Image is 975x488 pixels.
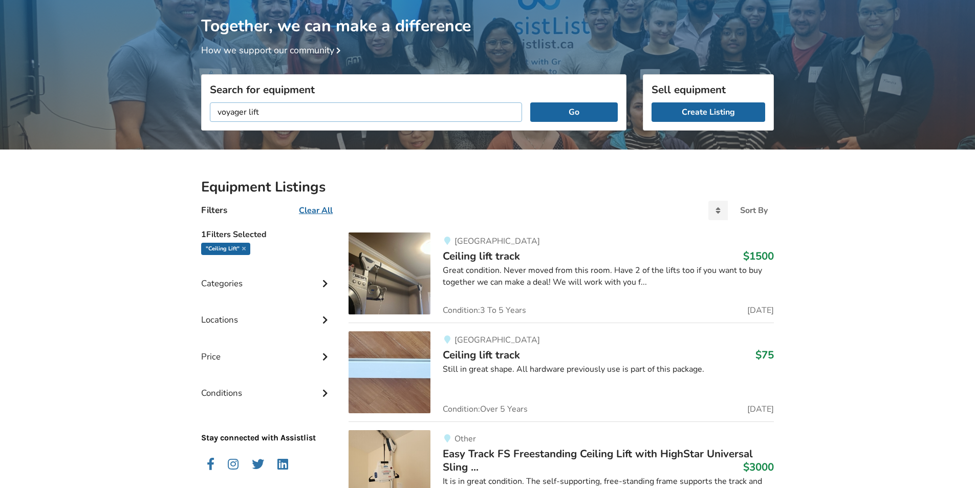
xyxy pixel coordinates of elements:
a: Create Listing [652,102,765,122]
h3: Sell equipment [652,83,765,96]
h3: $3000 [743,460,774,474]
h4: Filters [201,204,227,216]
img: transfer aids-ceiling lift track [349,331,430,413]
h3: Search for equipment [210,83,618,96]
a: transfer aids-ceiling lift track[GEOGRAPHIC_DATA]Ceiling lift track$75Still in great shape. All h... [349,323,774,421]
span: [GEOGRAPHIC_DATA] [454,236,540,247]
div: Price [201,331,332,367]
h2: Equipment Listings [201,178,774,196]
span: Condition: 3 To 5 Years [443,306,526,314]
p: Stay connected with Assistlist [201,404,332,444]
span: [GEOGRAPHIC_DATA] [454,334,540,346]
span: Condition: Over 5 Years [443,405,528,413]
span: Easy Track FS Freestanding Ceiling Lift with HighStar Universal Sling ... [443,447,753,474]
a: How we support our community [201,44,344,56]
a: transfer aids-ceiling lift track[GEOGRAPHIC_DATA]Ceiling lift track$1500Great condition. Never mo... [349,232,774,323]
span: [DATE] [747,306,774,314]
input: I am looking for... [210,102,522,122]
u: Clear All [299,205,333,216]
div: Great condition. Never moved from this room. Have 2 of the lifts too if you want to buy together ... [443,265,774,288]
span: Ceiling lift track [443,348,520,362]
span: Other [454,433,476,444]
div: Conditions [201,367,332,404]
h3: $75 [755,348,774,362]
h3: $1500 [743,249,774,263]
div: Locations [201,294,332,330]
div: Still in great shape. All hardware previously use is part of this package. [443,364,774,375]
div: Sort By [740,206,768,215]
span: Ceiling lift track [443,249,520,263]
span: [DATE] [747,405,774,413]
button: Go [530,102,618,122]
div: "ceiling lift" [201,243,250,255]
h5: 1 Filters Selected [201,224,332,243]
img: transfer aids-ceiling lift track [349,232,430,314]
div: Categories [201,258,332,294]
